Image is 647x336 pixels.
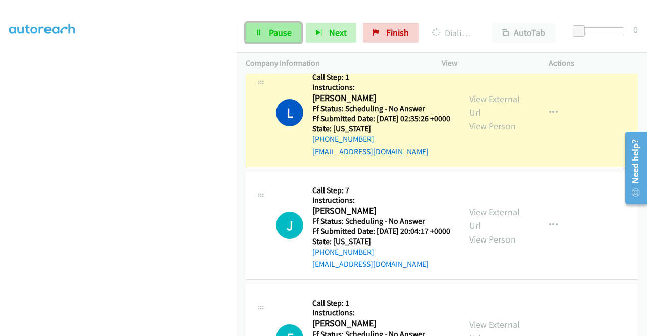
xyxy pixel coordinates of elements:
h5: State: [US_STATE] [312,124,450,134]
h5: Ff Status: Scheduling - No Answer [312,104,450,114]
span: Pause [269,27,292,38]
a: View External Url [469,93,520,118]
h5: Call Step: 7 [312,185,450,196]
button: Next [306,23,356,43]
h5: Instructions: [312,195,450,205]
p: Company Information [246,57,424,69]
a: View Person [469,120,516,132]
div: Delay between calls (in seconds) [578,27,624,35]
div: The call is yet to be attempted [276,212,303,239]
a: View Person [469,233,516,245]
h1: L [276,99,303,126]
h5: State: [US_STATE] [312,236,450,247]
h2: [PERSON_NAME] [312,205,447,217]
a: [EMAIL_ADDRESS][DOMAIN_NAME] [312,259,429,269]
a: [EMAIL_ADDRESS][DOMAIN_NAME] [312,147,429,156]
h5: Instructions: [312,308,450,318]
span: Finish [386,27,409,38]
h5: Call Step: 1 [312,72,450,82]
h5: Instructions: [312,82,450,92]
span: Next [329,27,347,38]
p: View [442,57,531,69]
h5: Ff Submitted Date: [DATE] 02:35:26 +0000 [312,114,450,124]
a: View External Url [469,206,520,231]
a: [PHONE_NUMBER] [312,134,374,144]
a: Finish [363,23,419,43]
div: 0 [633,23,638,36]
h2: [PERSON_NAME] [312,318,447,329]
button: AutoTab [492,23,555,43]
h5: Ff Status: Scheduling - No Answer [312,216,450,226]
p: Actions [549,57,638,69]
a: [PHONE_NUMBER] [312,247,374,257]
h1: J [276,212,303,239]
a: Pause [246,23,301,43]
h5: Call Step: 1 [312,298,450,308]
h2: [PERSON_NAME] [312,92,447,104]
iframe: Resource Center [618,128,647,208]
p: Dialing [PERSON_NAME] [432,26,474,40]
h5: Ff Submitted Date: [DATE] 20:04:17 +0000 [312,226,450,236]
